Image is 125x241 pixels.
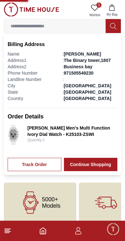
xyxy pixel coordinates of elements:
div: Name [8,51,63,57]
img: ... [4,3,59,17]
div: Time House Support [5,156,125,163]
p: : [8,57,117,64]
span: 09:43 PM [83,196,100,200]
div: State [8,89,63,95]
div: Chat Widget [106,222,120,236]
p: : [8,89,117,95]
button: My Bag [103,3,121,19]
p: : [8,83,117,89]
a: Home [39,227,47,235]
div: Address1 [8,57,63,64]
span: My Bag [104,12,120,17]
h2: Billing address [8,41,117,48]
div: City [8,83,63,89]
p: : [8,95,117,102]
span: 0 [96,3,101,8]
div: Address2 [8,64,63,70]
div: Business bay [64,64,92,70]
em: Back [3,3,16,16]
a: Continue Shopping [64,158,118,171]
img: ... [8,125,20,145]
div: [PERSON_NAME] [64,51,101,57]
div: Landline Number [8,76,63,83]
div: Phone Number [8,70,63,76]
div: Time House Support [32,7,88,13]
p: : [8,70,117,76]
img: Profile picture of Time House Support [18,4,29,15]
span: Hey there! Need help finding the perfect watch? I'm here if you have any questions or need a quic... [9,169,94,198]
p: : [8,76,117,83]
div: [GEOGRAPHIC_DATA] [64,89,111,95]
span: Wishlist [87,13,103,17]
div: 971505549230 [64,70,93,76]
a: 0Wishlist [87,3,103,19]
em: Blush [35,168,41,175]
em: Minimize [109,3,122,16]
h3: Order Details [8,112,117,121]
p: : [8,64,117,70]
p: : [8,51,117,57]
div: The Binary tower,1807 [64,57,111,64]
a: [PERSON_NAME] Men's Multi Function Ivory Dial Watch - K25103-ZSWI [27,125,117,137]
div: Country [8,95,63,102]
a: Track Order [8,158,61,171]
div: [GEOGRAPHIC_DATA] [64,83,111,89]
div: [GEOGRAPHIC_DATA] [64,95,111,102]
span: 5000+ Models [42,196,60,209]
span: Quantity : 1 [27,137,117,143]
